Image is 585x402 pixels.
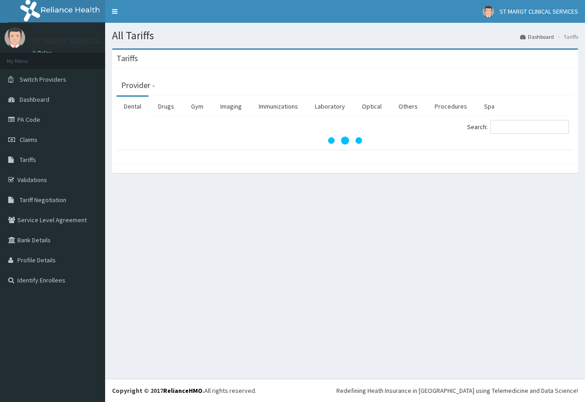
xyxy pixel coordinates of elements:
a: Dashboard [520,33,554,41]
h3: Provider - [121,81,155,89]
li: Tariffs [555,33,578,41]
a: Immunizations [251,97,305,116]
div: Redefining Heath Insurance in [GEOGRAPHIC_DATA] using Telemedicine and Data Science! [336,386,578,395]
a: Drugs [151,97,181,116]
svg: audio-loading [327,122,363,159]
label: Search: [467,120,569,134]
h1: All Tariffs [112,30,578,42]
a: Others [391,97,425,116]
a: Laboratory [308,97,352,116]
span: Tariffs [20,156,36,164]
a: Online [32,50,54,56]
span: Switch Providers [20,75,66,84]
a: Spa [477,97,502,116]
a: Optical [355,97,389,116]
span: Dashboard [20,95,49,104]
input: Search: [490,120,569,134]
span: ST MARGT CLINICAL SERVICES [500,7,578,16]
a: Imaging [213,97,249,116]
a: RelianceHMO [163,386,202,395]
span: Claims [20,136,37,144]
h3: Tariffs [117,54,138,63]
a: Procedures [427,97,474,116]
a: Gym [184,97,211,116]
img: User Image [483,6,494,17]
span: Tariff Negotiation [20,196,66,204]
strong: Copyright © 2017 . [112,386,204,395]
footer: All rights reserved. [105,379,585,402]
a: Dental [117,97,149,116]
img: User Image [5,27,25,48]
p: ST MARGT CLINICAL SERVICES [32,37,137,45]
